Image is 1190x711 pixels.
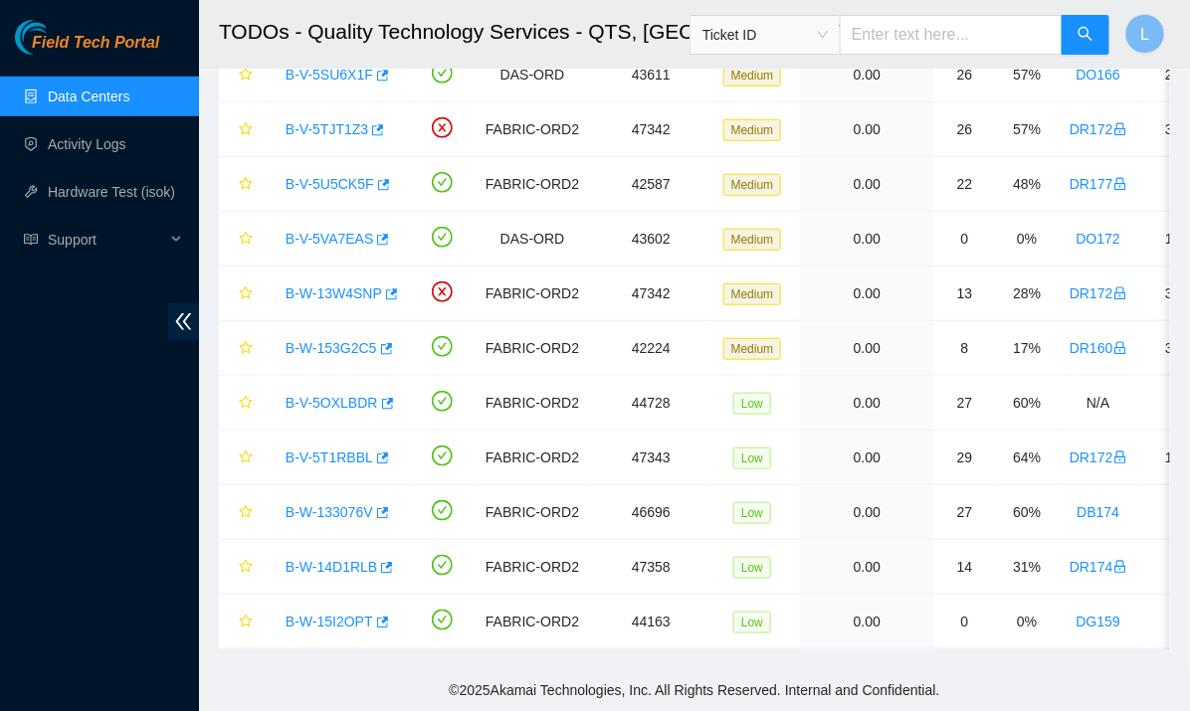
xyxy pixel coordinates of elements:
a: DR177lock [1070,176,1127,192]
span: lock [1113,560,1127,574]
td: FABRIC-ORD2 [475,376,590,431]
a: DR160lock [1070,340,1127,356]
a: DB174 [1078,504,1120,520]
td: 0.00 [800,267,933,321]
td: 43611 [590,48,712,102]
td: 29 [934,431,996,485]
span: Ticket ID [702,20,828,50]
span: close-circle [432,117,453,138]
a: DR174lock [1070,559,1127,575]
td: 17% [996,321,1059,376]
span: Field Tech Portal [32,34,159,53]
td: 47343 [590,431,712,485]
td: 48% [996,157,1059,212]
button: L [1125,14,1165,54]
td: 47342 [590,102,712,157]
a: B-V-5TJT1Z3 [286,121,368,137]
td: 0.00 [800,48,933,102]
button: star [230,387,254,419]
button: star [230,442,254,473]
td: 27 [934,485,996,540]
span: star [239,560,253,576]
td: 57% [996,48,1059,102]
a: DO166 [1077,67,1120,83]
td: 22 [934,157,996,212]
span: Low [733,557,771,579]
td: DAS-ORD [475,212,590,267]
span: close-circle [432,281,453,302]
td: 0 [934,595,996,649]
td: DAS-ORD [475,48,590,102]
span: check-circle [432,391,453,412]
button: star [230,551,254,583]
a: DO172 [1077,231,1120,247]
td: 28% [996,267,1059,321]
td: 42224 [590,321,712,376]
button: search [1062,15,1109,55]
td: 60% [996,376,1059,431]
span: check-circle [432,172,453,193]
td: 0 [934,212,996,267]
span: star [239,450,253,466]
td: 44163 [590,595,712,649]
td: 0.00 [800,540,933,595]
td: 64% [996,431,1059,485]
footer: © 2025 Akamai Technologies, Inc. All Rights Reserved. Internal and Confidential. [199,669,1190,711]
a: DR172lock [1070,121,1127,137]
a: B-V-5SU6X1F [286,67,373,83]
a: B-W-14D1RLB [286,559,377,575]
button: star [230,223,254,255]
td: 0.00 [800,102,933,157]
span: lock [1113,122,1127,136]
span: Support [48,220,165,260]
button: star [230,332,254,364]
span: Medium [723,283,782,305]
td: 0.00 [800,157,933,212]
td: 26 [934,102,996,157]
td: 57% [996,102,1059,157]
a: B-V-5T1RBBL [286,449,373,465]
td: 27 [934,376,996,431]
a: B-W-15I2OPT [286,614,373,629]
span: lock [1113,286,1127,300]
span: Medium [723,65,782,87]
span: check-circle [432,445,453,466]
span: check-circle [432,336,453,357]
span: double-left [168,303,199,340]
td: FABRIC-ORD2 [475,321,590,376]
a: DR172lock [1070,285,1127,301]
span: check-circle [432,610,453,630]
td: FABRIC-ORD2 [475,102,590,157]
button: star [230,113,254,145]
td: 0.00 [800,376,933,431]
span: star [239,177,253,193]
td: 46696 [590,485,712,540]
td: FABRIC-ORD2 [475,431,590,485]
span: star [239,505,253,521]
td: 0% [996,212,1059,267]
span: star [239,122,253,138]
span: L [1141,22,1150,47]
td: 42587 [590,157,712,212]
span: check-circle [432,555,453,576]
td: 47358 [590,540,712,595]
td: 0.00 [800,485,933,540]
td: FABRIC-ORD2 [475,157,590,212]
a: B-W-153G2C5 [286,340,377,356]
span: Low [733,447,771,469]
span: star [239,396,253,412]
button: star [230,59,254,90]
a: DR172lock [1070,449,1127,465]
span: Medium [723,338,782,360]
button: star [230,277,254,309]
td: 0.00 [800,321,933,376]
td: 8 [934,321,996,376]
a: Akamai TechnologiesField Tech Portal [15,36,159,62]
button: star [230,496,254,528]
button: star [230,168,254,200]
span: star [239,232,253,248]
td: 60% [996,485,1059,540]
td: 14 [934,540,996,595]
td: 0.00 [800,595,933,649]
span: check-circle [432,500,453,521]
